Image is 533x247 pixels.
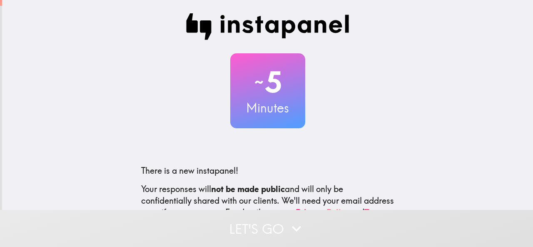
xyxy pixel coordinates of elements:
span: ~ [253,70,265,95]
h3: Minutes [230,99,305,117]
a: Terms [364,207,388,217]
b: not be made public [211,184,285,194]
p: Your responses will and will only be confidentially shared with our clients. We'll need your emai... [141,183,394,218]
img: Instapanel [186,13,349,40]
span: There is a new instapanel! [141,165,238,176]
h2: 5 [230,65,305,99]
a: Privacy Policy [296,207,350,217]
